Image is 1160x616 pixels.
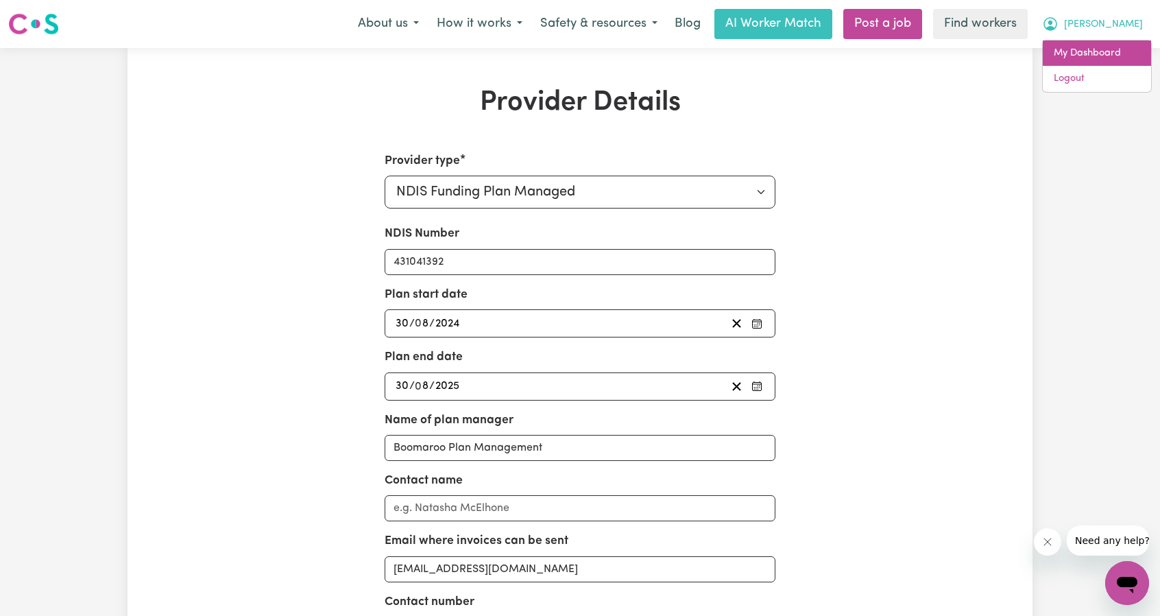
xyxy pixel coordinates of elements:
[747,377,766,396] button: Pick your plan end date
[385,495,776,521] input: e.g. Natasha McElhone
[415,314,429,333] input: --
[8,12,59,36] img: Careseekers logo
[1042,40,1152,93] div: My Account
[385,152,460,170] label: Provider type
[429,380,435,392] span: /
[1064,17,1143,32] span: [PERSON_NAME]
[1043,66,1151,92] a: Logout
[395,314,409,333] input: --
[409,380,415,392] span: /
[385,556,776,582] input: e.g. nat.mc@myplanmanager.com.au
[1043,40,1151,67] a: My Dashboard
[429,318,435,330] span: /
[531,10,666,38] button: Safety & resources
[1067,525,1149,556] iframe: Message from company
[287,86,873,119] h1: Provider Details
[435,377,461,396] input: ----
[933,9,1028,39] a: Find workers
[385,472,463,490] label: Contact name
[385,412,513,429] label: Name of plan manager
[726,377,747,396] button: Clear plan end date
[415,377,429,396] input: --
[726,314,747,333] button: Clear plan start date
[395,377,409,396] input: --
[415,318,422,329] span: 0
[385,348,463,366] label: Plan end date
[385,435,776,461] input: e.g. MyPlanManager Pty. Ltd.
[714,9,832,39] a: AI Worker Match
[843,9,922,39] a: Post a job
[8,8,59,40] a: Careseekers logo
[409,318,415,330] span: /
[666,9,709,39] a: Blog
[747,314,766,333] button: Pick your plan start date
[349,10,428,38] button: About us
[435,314,461,333] input: ----
[385,249,776,275] input: Enter your NDIS number
[428,10,531,38] button: How it works
[8,10,83,21] span: Need any help?
[385,532,568,550] label: Email where invoices can be sent
[385,225,459,243] label: NDIS Number
[385,286,468,304] label: Plan start date
[385,593,474,611] label: Contact number
[1033,10,1152,38] button: My Account
[1105,561,1149,605] iframe: Button to launch messaging window
[415,381,422,392] span: 0
[1034,528,1061,556] iframe: Close message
